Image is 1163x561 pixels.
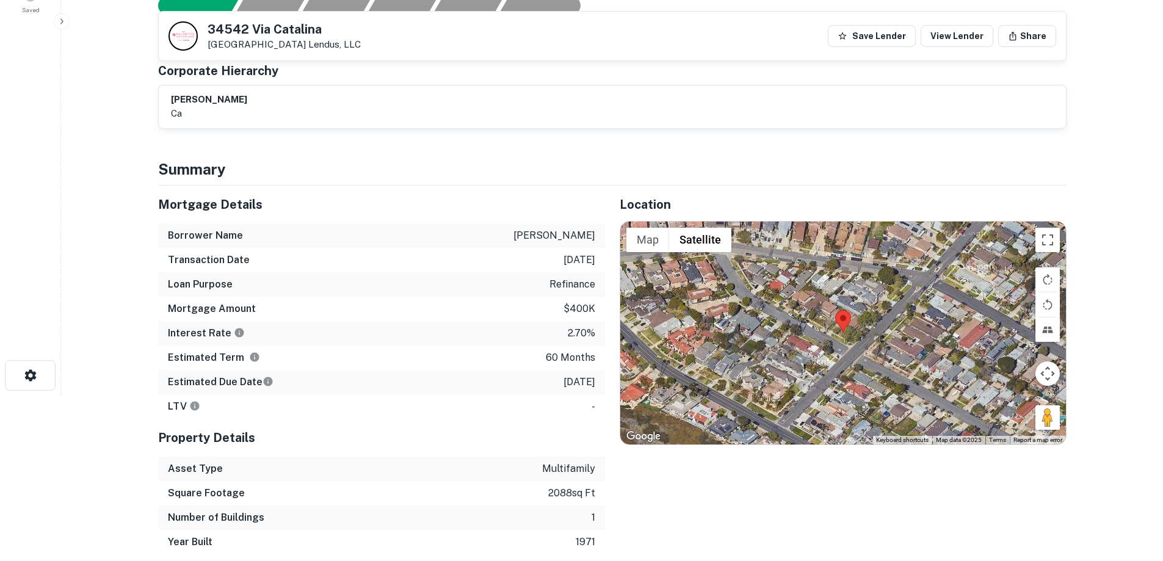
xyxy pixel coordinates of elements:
svg: Term is based on a standard schedule for this type of loan. [249,352,260,363]
h6: Loan Purpose [168,277,233,292]
button: Tilt map [1035,317,1060,342]
button: Rotate map counterclockwise [1035,292,1060,317]
p: 1971 [576,535,595,549]
span: Map data ©2025 [936,436,982,443]
h5: Mortgage Details [158,195,605,214]
h6: Asset Type [168,461,223,476]
h6: Borrower Name [168,228,243,243]
p: [GEOGRAPHIC_DATA] [208,39,361,50]
p: refinance [549,277,595,292]
a: View Lender [921,25,993,47]
p: 60 months [546,350,595,365]
h5: 34542 Via Catalina [208,23,361,35]
button: Save Lender [828,25,916,47]
span: Saved [22,5,40,15]
p: ca [171,106,247,121]
h6: Interest Rate [168,326,245,341]
p: - [592,399,595,414]
h6: [PERSON_NAME] [171,93,247,107]
p: $400k [563,302,595,316]
h6: Number of Buildings [168,510,264,525]
button: Rotate map clockwise [1035,267,1060,292]
p: [DATE] [563,375,595,389]
h6: Estimated Due Date [168,375,274,389]
a: Open this area in Google Maps (opens a new window) [623,429,664,444]
p: multifamily [542,461,595,476]
h5: Corporate Hierarchy [158,62,278,80]
button: Show satellite imagery [669,228,731,252]
a: Report a map error [1013,436,1062,443]
p: 2088 sq ft [548,486,595,501]
a: Lendus, LLC [308,39,361,49]
h6: Transaction Date [168,253,250,267]
button: Keyboard shortcuts [876,436,929,444]
h6: Estimated Term [168,350,260,365]
h6: Square Footage [168,486,245,501]
p: [DATE] [563,253,595,267]
p: 2.70% [568,326,595,341]
h6: LTV [168,399,200,414]
iframe: Chat Widget [1102,463,1163,522]
a: Terms (opens in new tab) [989,436,1006,443]
button: Show street map [626,228,669,252]
img: Google [623,429,664,444]
h6: Year Built [168,535,212,549]
button: Map camera controls [1035,361,1060,386]
p: [PERSON_NAME] [513,228,595,243]
svg: Estimate is based on a standard schedule for this type of loan. [263,376,274,387]
svg: LTVs displayed on the website are for informational purposes only and may be reported incorrectly... [189,400,200,411]
h4: Summary [158,158,1067,180]
p: 1 [592,510,595,525]
button: Share [998,25,1056,47]
h6: Mortgage Amount [168,302,256,316]
button: Drag Pegman onto the map to open Street View [1035,405,1060,430]
button: Toggle fullscreen view [1035,228,1060,252]
h5: Property Details [158,429,605,447]
h5: Location [620,195,1067,214]
svg: The interest rates displayed on the website are for informational purposes only and may be report... [234,327,245,338]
